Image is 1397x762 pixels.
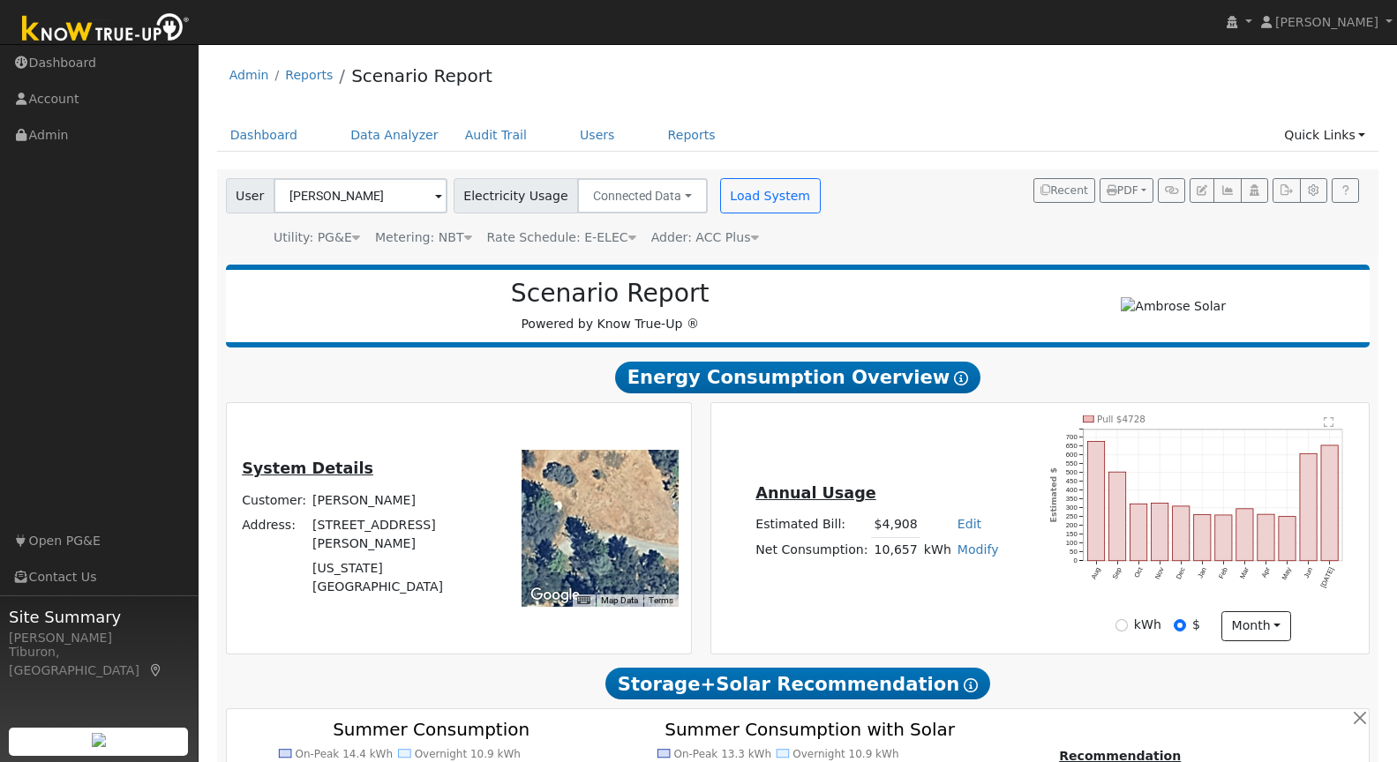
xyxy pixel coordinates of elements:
[337,119,452,152] a: Data Analyzer
[310,512,488,556] td: [STREET_ADDRESS][PERSON_NAME]
[1197,566,1208,579] text: Jan
[1320,566,1336,589] text: [DATE]
[1275,15,1378,29] span: [PERSON_NAME]
[1271,119,1378,152] a: Quick Links
[217,119,312,152] a: Dashboard
[1033,178,1095,203] button: Recent
[9,643,189,680] div: Tiburon, [GEOGRAPHIC_DATA]
[964,678,978,692] i: Show Help
[1174,619,1186,631] input: $
[310,556,488,599] td: [US_STATE][GEOGRAPHIC_DATA]
[1066,540,1078,548] text: 100
[487,230,636,244] span: Alias: HE1
[1066,495,1078,503] text: 350
[1097,414,1145,424] text: Pull $4728
[148,663,164,677] a: Map
[649,595,673,605] a: Terms (opens in new tab)
[651,228,759,247] div: Adder: ACC Plus
[295,748,393,760] text: On-Peak 14.4 kWh
[526,584,584,607] a: Open this area in Google Maps (opens a new window)
[1300,178,1327,203] button: Settings
[226,178,274,213] span: User
[1236,509,1253,561] rect: onclick=""
[1192,616,1200,634] label: $
[1066,486,1078,494] text: 400
[333,720,530,741] text: Summer Consumption
[1111,566,1123,580] text: Sep
[1066,468,1078,476] text: 500
[655,119,729,152] a: Reports
[1107,184,1138,197] span: PDF
[1173,506,1190,561] rect: onclick=""
[351,65,492,86] a: Scenario Report
[920,537,954,563] td: kWh
[1100,178,1153,203] button: PDF
[1109,472,1126,561] rect: onclick=""
[665,720,956,741] text: Summer Consumption with Solar
[1066,451,1078,459] text: 600
[958,517,981,531] a: Edit
[235,279,986,333] div: Powered by Know True-Up ®
[1194,515,1211,561] rect: onclick=""
[1158,178,1185,203] button: Generate Report Link
[1215,515,1232,561] rect: onclick=""
[1152,504,1168,561] rect: onclick=""
[673,748,771,760] text: On-Peak 13.3 kWh
[1239,566,1251,580] text: Mar
[1066,504,1078,512] text: 300
[871,537,920,563] td: 10,657
[958,542,999,557] a: Modify
[242,459,373,477] u: System Details
[375,228,472,247] div: Metering: NBT
[577,178,708,213] button: Connected Data
[1130,504,1147,562] rect: onclick=""
[567,119,628,152] a: Users
[1190,178,1214,203] button: Edit User
[1258,514,1274,561] rect: onclick=""
[1088,441,1105,561] rect: onclick=""
[1273,178,1300,203] button: Export Interval Data
[1325,416,1334,428] text: 
[9,605,189,629] span: Site Summary
[615,362,980,393] span: Energy Consumption Overview
[1175,566,1187,580] text: Dec
[753,537,871,563] td: Net Consumption:
[1260,566,1272,579] text: Apr
[310,488,488,512] td: [PERSON_NAME]
[1213,178,1241,203] button: Multi-Series Graph
[1241,178,1268,203] button: Login As
[755,484,875,502] u: Annual Usage
[1218,566,1230,580] text: Feb
[239,488,310,512] td: Customer:
[9,629,189,647] div: [PERSON_NAME]
[1134,616,1161,634] label: kWh
[605,668,990,699] span: Storage+Solar Recommendation
[720,178,821,213] button: Load System
[452,119,540,152] a: Audit Trail
[92,733,106,747] img: retrieve
[274,178,447,213] input: Select a User
[274,228,360,247] div: Utility: PG&E
[792,748,898,760] text: Overnight 10.9 kWh
[526,584,584,607] img: Google
[1133,565,1145,579] text: Oct
[1048,467,1058,522] text: Estimated $
[1066,512,1078,520] text: 250
[1121,297,1226,316] img: Ambrose Solar
[1074,557,1078,565] text: 0
[454,178,578,213] span: Electricity Usage
[414,748,520,760] text: Overnight 10.9 kWh
[1115,619,1128,631] input: kWh
[1066,442,1078,450] text: 650
[954,371,968,385] i: Show Help
[753,512,871,538] td: Estimated Bill:
[1303,566,1314,579] text: Jun
[239,512,310,556] td: Address:
[871,512,920,538] td: $4,908
[1066,433,1078,441] text: 700
[1066,477,1078,485] text: 450
[1301,453,1318,561] rect: onclick=""
[1280,517,1296,561] rect: onclick=""
[1322,445,1339,561] rect: onclick=""
[229,68,269,82] a: Admin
